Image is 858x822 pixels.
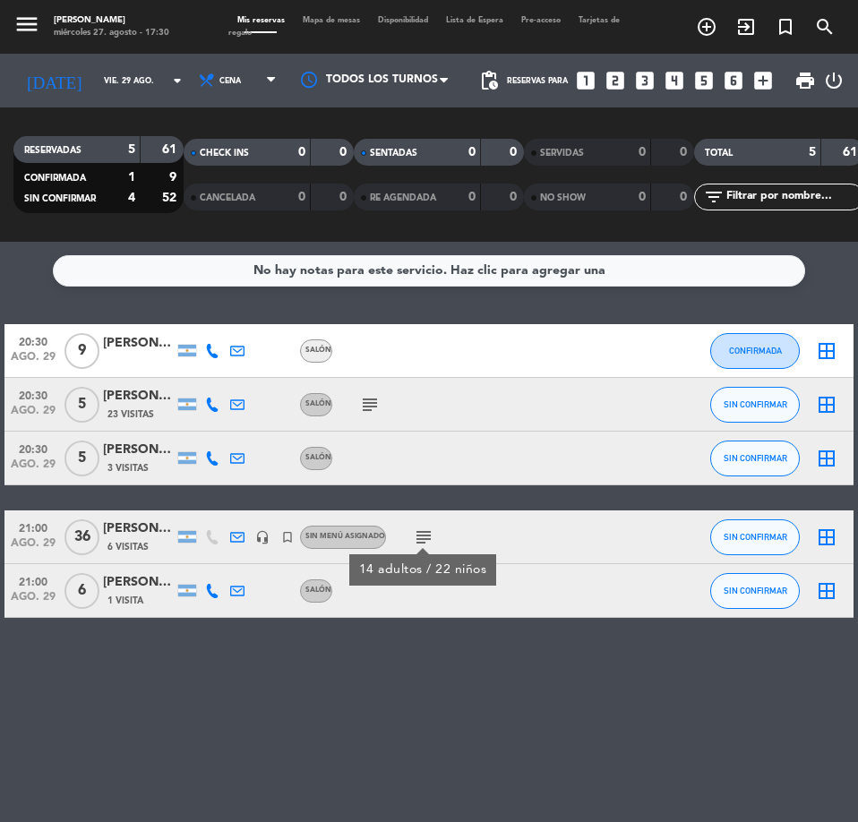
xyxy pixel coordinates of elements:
[24,174,86,183] span: CONFIRMADA
[11,405,56,425] span: ago. 29
[298,191,305,203] strong: 0
[11,537,56,558] span: ago. 29
[724,453,787,463] span: SIN CONFIRMAR
[219,76,241,86] span: Cena
[507,76,568,86] span: Reservas para
[54,27,169,39] div: miércoles 27. agosto - 17:30
[64,333,99,369] span: 9
[162,143,180,156] strong: 61
[13,11,40,38] i: menu
[358,561,486,579] div: 14 adultos / 22 niños
[574,69,597,92] i: looks_one
[128,143,135,156] strong: 5
[809,146,816,158] strong: 5
[370,149,417,158] span: SENTADAS
[663,69,686,92] i: looks_4
[722,69,745,92] i: looks_6
[11,517,56,537] span: 21:00
[639,191,646,203] strong: 0
[735,16,757,38] i: exit_to_app
[633,69,656,92] i: looks_3
[510,146,520,158] strong: 0
[253,261,605,281] div: No hay notas para este servicio. Haz clic para agregar una
[794,70,816,91] span: print
[11,458,56,479] span: ago. 29
[64,573,99,609] span: 6
[816,580,837,602] i: border_all
[680,191,691,203] strong: 0
[103,386,175,407] div: [PERSON_NAME]
[696,16,717,38] i: add_circle_outline
[639,146,646,158] strong: 0
[729,346,782,355] span: CONFIRMADA
[359,394,381,415] i: subject
[724,399,787,409] span: SIN CONFIRMAR
[692,69,716,92] i: looks_5
[305,533,385,540] span: Sin menú asignado
[228,16,620,37] span: Tarjetas de regalo
[816,394,837,415] i: border_all
[107,461,149,475] span: 3 Visitas
[11,438,56,458] span: 20:30
[468,191,476,203] strong: 0
[200,193,255,202] span: CANCELADA
[103,440,175,460] div: [PERSON_NAME]
[751,69,775,92] i: add_box
[724,532,787,542] span: SIN CONFIRMAR
[13,11,40,42] button: menu
[724,586,787,595] span: SIN CONFIRMAR
[823,54,845,107] div: LOG OUT
[369,16,437,24] span: Disponibilidad
[280,530,295,544] i: turned_in_not
[107,540,149,554] span: 6 Visitas
[11,570,56,591] span: 21:00
[710,573,800,609] button: SIN CONFIRMAR
[816,527,837,548] i: border_all
[468,146,476,158] strong: 0
[103,518,175,539] div: [PERSON_NAME]
[305,347,331,354] span: Salón
[107,407,154,422] span: 23 Visitas
[413,527,434,548] i: subject
[339,191,350,203] strong: 0
[103,572,175,593] div: [PERSON_NAME]
[305,400,331,407] span: Salón
[823,70,845,91] i: power_settings_new
[370,193,436,202] span: RE AGENDADA
[103,333,175,354] div: [PERSON_NAME]
[816,448,837,469] i: border_all
[13,63,95,98] i: [DATE]
[680,146,691,158] strong: 0
[710,519,800,555] button: SIN CONFIRMAR
[54,14,169,27] div: [PERSON_NAME]
[437,16,512,24] span: Lista de Espera
[512,16,570,24] span: Pre-acceso
[540,149,584,158] span: SERVIDAS
[705,149,733,158] span: TOTAL
[24,194,96,203] span: SIN CONFIRMAR
[64,519,99,555] span: 36
[64,441,99,476] span: 5
[11,384,56,405] span: 20:30
[11,330,56,351] span: 20:30
[128,192,135,204] strong: 4
[604,69,627,92] i: looks_two
[128,171,135,184] strong: 1
[305,587,331,594] span: Salón
[510,191,520,203] strong: 0
[107,594,143,608] span: 1 Visita
[816,340,837,362] i: border_all
[478,70,500,91] span: pending_actions
[169,171,180,184] strong: 9
[294,16,369,24] span: Mapa de mesas
[710,333,800,369] button: CONFIRMADA
[339,146,350,158] strong: 0
[255,530,270,544] i: headset_mic
[703,186,725,208] i: filter_list
[228,16,294,24] span: Mis reservas
[11,351,56,372] span: ago. 29
[24,146,82,155] span: RESERVADAS
[305,454,331,461] span: Salón
[200,149,249,158] span: CHECK INS
[64,387,99,423] span: 5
